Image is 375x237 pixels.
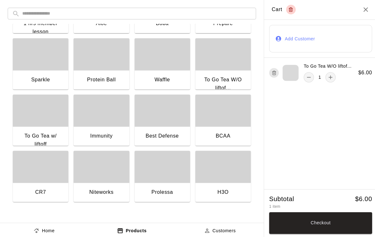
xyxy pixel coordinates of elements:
[268,203,279,207] span: 1 item
[324,72,334,82] button: add
[13,38,68,90] button: Sparkle
[73,150,128,202] button: Niteworks
[199,131,244,139] div: BCAA
[199,187,244,195] div: H3O
[139,75,184,84] div: Waffle
[134,150,189,202] button: Prolessa
[211,226,235,233] p: Customers
[302,72,312,82] button: remove
[139,131,184,139] div: Best Defense
[78,75,123,84] div: Protein Ball
[284,5,294,14] button: Empty cart
[42,226,54,233] p: Home
[13,94,68,154] button: To Go Tea w/ liftoff
[268,25,370,52] button: Add Customer
[18,131,63,147] div: To Go Tea w/ liftoff
[78,131,123,139] div: Immunity
[353,193,370,202] h5: $ 6.00
[73,38,128,90] button: Protein Ball
[199,75,244,91] div: To Go Tea W/O liftof...
[302,63,350,69] p: To Go Tea W/O liftof...
[134,38,189,90] button: Waffle
[356,68,370,77] h6: $ 6.00
[125,226,146,233] p: Products
[268,211,370,233] button: Checkout
[194,150,249,202] button: H3O
[18,19,63,36] div: 1 hrs member lesson
[360,6,367,13] button: Close
[18,75,63,84] div: Sparkle
[13,150,68,202] button: CR7
[194,38,249,98] button: To Go Tea W/O liftof...
[134,94,189,146] button: Best Defense
[268,193,292,202] h5: Subtotal
[139,187,184,195] div: Prolessa
[78,187,123,195] div: Niteworks
[317,74,319,80] p: 1
[18,187,63,195] div: CR7
[270,5,294,14] div: Cart
[73,94,128,146] button: Immunity
[194,94,249,146] button: BCAA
